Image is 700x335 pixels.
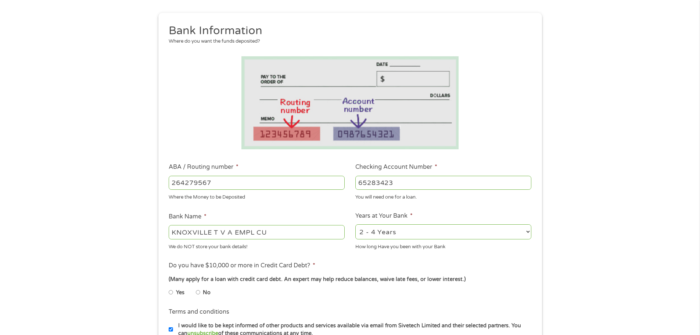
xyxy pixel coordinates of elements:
label: Do you have $10,000 or more in Credit Card Debt? [169,262,315,270]
label: ABA / Routing number [169,163,238,171]
input: 345634636 [355,176,531,190]
label: Terms and conditions [169,308,229,316]
div: How long Have you been with your Bank [355,240,531,250]
div: (Many apply for a loan with credit card debt. An expert may help reduce balances, waive late fees... [169,275,531,284]
label: Checking Account Number [355,163,437,171]
label: No [203,289,211,297]
label: Bank Name [169,213,207,221]
input: 263177916 [169,176,345,190]
img: Routing number location [241,56,459,149]
label: Yes [176,289,184,297]
h2: Bank Information [169,24,526,38]
div: You will need one for a loan. [355,191,531,201]
label: Years at Your Bank [355,212,413,220]
div: Where do you want the funds deposited? [169,38,526,45]
div: Where the Money to be Deposited [169,191,345,201]
div: We do NOT store your bank details! [169,240,345,250]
